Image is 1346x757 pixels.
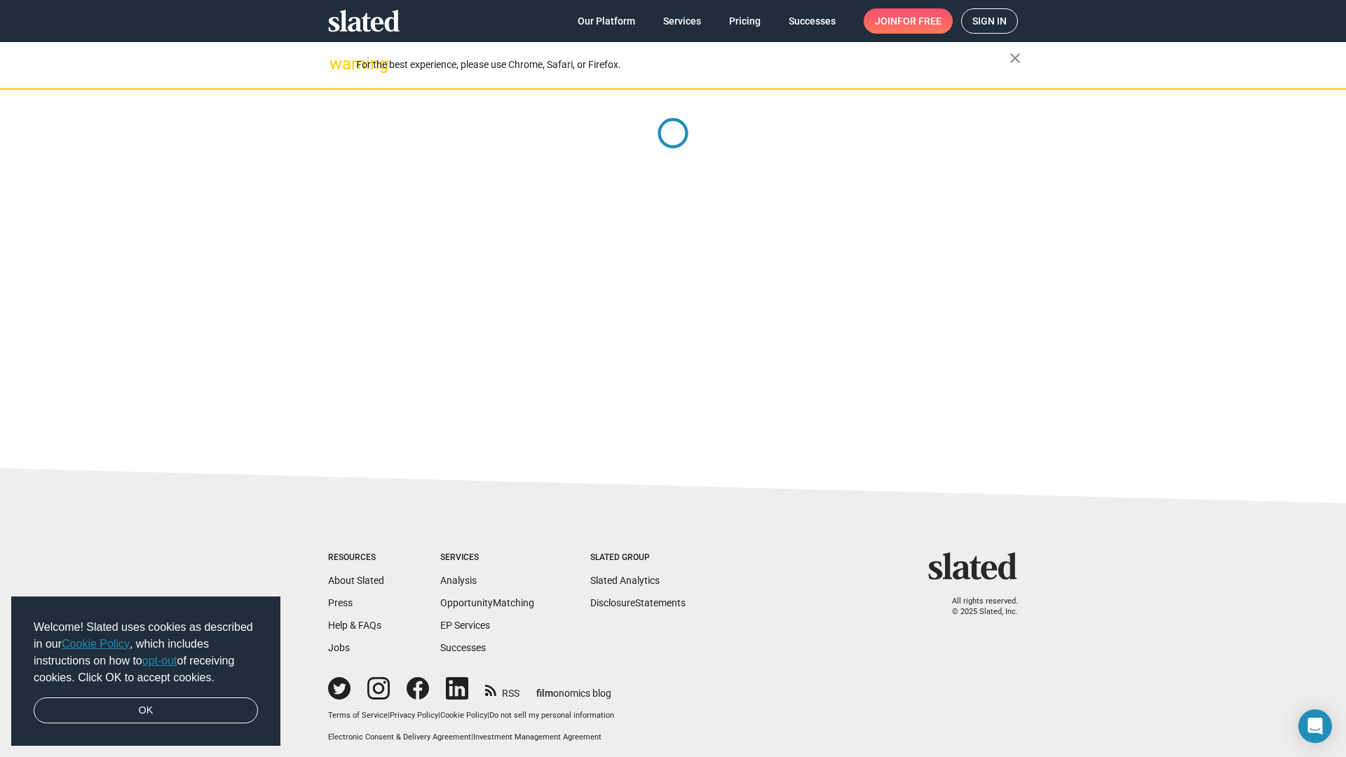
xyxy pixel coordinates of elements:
[864,8,953,34] a: Joinfor free
[590,552,686,564] div: Slated Group
[536,688,553,699] span: film
[489,711,614,721] button: Do not sell my personal information
[471,732,473,742] span: |
[875,8,941,34] span: Join
[329,55,346,72] mat-icon: warning
[1298,709,1332,743] div: Open Intercom Messenger
[566,8,646,34] a: Our Platform
[663,8,701,34] span: Services
[62,638,130,650] a: Cookie Policy
[536,676,611,700] a: filmonomics blog
[789,8,836,34] span: Successes
[328,597,353,608] a: Press
[729,8,761,34] span: Pricing
[11,596,280,746] div: cookieconsent
[328,642,350,653] a: Jobs
[388,711,390,720] span: |
[440,711,487,720] a: Cookie Policy
[440,552,534,564] div: Services
[972,9,1007,33] span: Sign in
[328,552,384,564] div: Resources
[438,711,440,720] span: |
[328,575,384,586] a: About Slated
[390,711,438,720] a: Privacy Policy
[440,620,490,631] a: EP Services
[440,575,477,586] a: Analysis
[34,697,258,724] a: dismiss cookie message
[1007,50,1024,67] mat-icon: close
[718,8,772,34] a: Pricing
[485,678,519,700] a: RSS
[440,642,486,653] a: Successes
[328,620,381,631] a: Help & FAQs
[652,8,712,34] a: Services
[897,8,941,34] span: for free
[440,597,534,608] a: OpportunityMatching
[937,596,1018,617] p: All rights reserved. © 2025 Slated, Inc.
[487,711,489,720] span: |
[590,597,686,608] a: DisclosureStatements
[34,619,258,686] span: Welcome! Slated uses cookies as described in our , which includes instructions on how to of recei...
[961,8,1018,34] a: Sign in
[328,732,471,742] a: Electronic Consent & Delivery Agreement
[777,8,847,34] a: Successes
[590,575,660,586] a: Slated Analytics
[473,732,601,742] a: Investment Management Agreement
[142,655,177,667] a: opt-out
[356,55,1009,74] div: For the best experience, please use Chrome, Safari, or Firefox.
[578,8,635,34] span: Our Platform
[328,711,388,720] a: Terms of Service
